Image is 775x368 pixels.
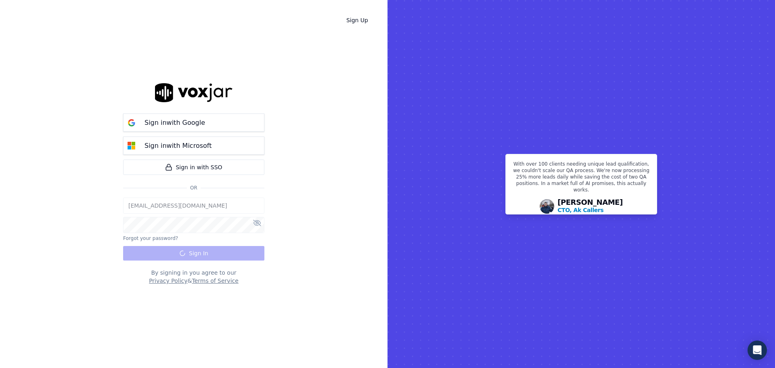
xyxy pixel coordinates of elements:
[187,185,201,191] span: Or
[149,277,187,285] button: Privacy Policy
[155,83,232,102] img: logo
[123,137,264,155] button: Sign inwith Microsoft
[124,115,140,131] img: google Sign in button
[123,198,264,214] input: Email
[511,161,652,196] p: With over 100 clients needing unique lead qualification, we couldn't scale our QA process. We're ...
[145,141,212,151] p: Sign in with Microsoft
[123,160,264,175] a: Sign in with SSO
[124,138,140,154] img: microsoft Sign in button
[123,114,264,132] button: Sign inwith Google
[340,13,375,27] a: Sign Up
[123,235,178,242] button: Forgot your password?
[145,118,205,128] p: Sign in with Google
[748,341,767,360] div: Open Intercom Messenger
[123,269,264,285] div: By signing in you agree to our &
[540,199,554,214] img: Avatar
[557,199,623,214] div: [PERSON_NAME]
[557,206,603,214] p: CTO, Ak Callers
[192,277,238,285] button: Terms of Service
